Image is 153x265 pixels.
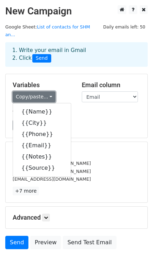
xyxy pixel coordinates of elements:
a: {{Phone}} [13,129,71,140]
a: Send Test Email [63,236,116,249]
h5: 10 Recipients [13,149,140,157]
a: Copy/paste... [13,91,55,102]
h5: Variables [13,81,71,89]
h5: Email column [82,81,140,89]
a: Preview [30,236,61,249]
h2: New Campaign [5,5,148,17]
span: Send [32,54,51,63]
a: +7 more [13,187,39,195]
small: [EMAIL_ADDRESS][DOMAIN_NAME] [13,161,91,166]
a: List of contacts for SHM an... [5,24,90,38]
small: Google Sheet: [5,24,90,38]
a: {{Email}} [13,140,71,151]
a: {{Source}} [13,162,71,174]
div: 1. Write your email in Gmail 2. Click [7,46,146,63]
a: {{Name}} [13,106,71,117]
a: {{City}} [13,117,71,129]
h5: Advanced [13,214,140,221]
small: [EMAIL_ADDRESS][DOMAIN_NAME] [13,169,91,174]
a: Daily emails left: 50 [101,24,148,30]
iframe: Chat Widget [118,231,153,265]
span: Daily emails left: 50 [101,23,148,31]
small: [EMAIL_ADDRESS][DOMAIN_NAME] [13,176,91,182]
a: Send [5,236,28,249]
a: {{Notes}} [13,151,71,162]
